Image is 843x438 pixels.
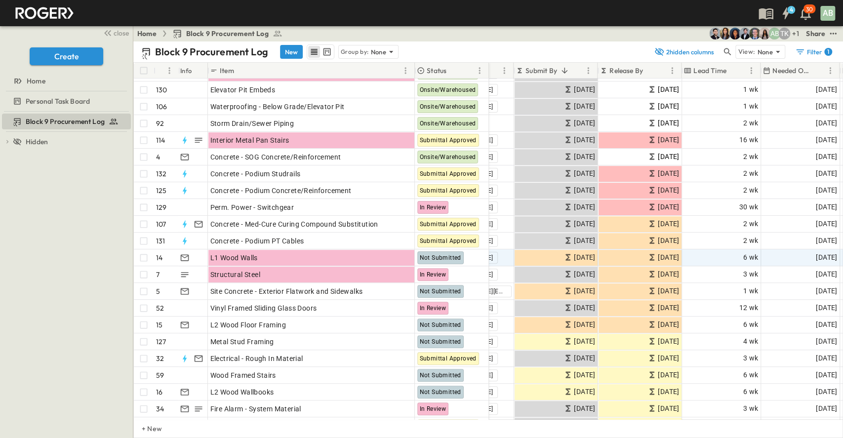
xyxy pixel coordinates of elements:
span: Not Submitted [420,288,461,295]
span: In Review [420,204,446,211]
span: Vinyl Framed Sliding Glass Doors [210,303,317,313]
p: Status [427,66,446,76]
span: [DATE] [816,336,837,347]
img: Mike Daly (mdaly@cahill-sf.com) [739,28,751,40]
span: [DATE] [574,84,595,95]
span: Submittal Approved [420,238,477,244]
span: [DATE] [574,386,595,398]
span: [DATE] [816,319,837,330]
a: Home [137,29,157,39]
span: [DATE] [574,168,595,179]
span: Submittal Approved [420,137,477,144]
span: [DATE] [816,403,837,414]
p: 106 [156,102,167,112]
button: Sort [728,65,739,76]
p: 130 [156,85,167,95]
p: 4 [156,152,160,162]
span: Structural Steel [210,270,260,279]
span: Home [27,76,45,86]
p: 125 [156,186,167,196]
span: [DATE] [658,151,679,162]
button: Sort [158,65,168,76]
span: Interior Metal Pan Stairs [210,135,289,145]
span: Onsite/Warehoused [420,120,476,127]
p: Release By [609,66,643,76]
span: Concrete - Podium PT Cables [210,236,304,246]
span: [DATE] [816,235,837,246]
span: Wood Framed Stairs [210,370,276,380]
div: Andrew Barreto (abarreto@guzmangc.com) [768,28,780,40]
button: Sort [559,65,570,76]
span: [DATE] [658,185,679,196]
span: [DATE] [658,336,679,347]
span: Perm. Power - Switchgear [210,202,294,212]
span: Site Concrete - Exterior Flatwork and Sidewalks [210,286,363,296]
span: Concrete - Podium Studrails [210,169,301,179]
span: [DATE] [658,403,679,414]
p: None [757,47,773,57]
span: [DATE] [574,252,595,263]
button: close [99,26,131,40]
button: Sort [813,65,824,76]
div: Filter [795,47,832,57]
span: [DATE] [816,151,837,162]
button: Menu [474,65,485,77]
p: Group by: [341,47,369,57]
span: Submittal Approved [420,187,477,194]
span: 1 wk [743,285,759,297]
span: [DATE] [658,386,679,398]
button: Menu [400,65,411,77]
p: None [371,47,387,57]
button: Sort [645,65,656,76]
span: [DATE] [574,336,595,347]
span: Concrete - Med-Cure Curing Compound Substitution [210,219,378,229]
p: Needed Onsite [772,66,811,76]
span: [DATE] [574,185,595,196]
span: Concrete - SOG Concrete/Reinforcement [210,152,341,162]
span: [DATE] [658,252,679,263]
span: [DATE] [658,319,679,330]
p: 32 [156,354,164,363]
button: 4 [776,4,796,22]
span: [DATE] [574,403,595,414]
span: Onsite/Warehoused [420,103,476,110]
button: Menu [745,65,757,77]
p: 34 [156,404,164,414]
button: New [280,45,303,59]
span: [DATE] [574,235,595,246]
p: 129 [156,202,167,212]
span: Hidden [26,137,48,147]
button: row view [308,46,320,58]
span: [DATE] [816,285,837,297]
span: Block 9 Procurement Log [186,29,269,39]
p: Lead Time [693,66,726,76]
span: 1 wk [743,101,759,112]
p: View: [738,46,755,57]
button: Menu [824,65,836,77]
span: [DATE] [816,353,837,364]
span: Submittal Approved [420,355,477,362]
span: [DATE] [816,84,837,95]
span: [DATE] [658,302,679,314]
p: 16 [156,387,162,397]
button: 2hidden columns [648,45,720,59]
span: Fire Alarm - System Material [210,404,301,414]
button: Menu [666,65,678,77]
span: [DATE] [816,269,837,280]
div: Teddy Khuong (tkhuong@guzmangc.com) [778,28,790,40]
img: Olivia Khan (okhan@cahill-sf.com) [729,28,741,40]
button: Create [30,47,103,65]
span: Onsite/Warehoused [420,154,476,160]
span: Not Submitted [420,254,461,261]
span: [DATE] [574,319,595,330]
span: [DATE] [658,285,679,297]
button: Filter1 [791,45,835,59]
span: 3 wk [743,403,759,414]
span: [DATE] [658,84,679,95]
span: close [114,28,129,38]
button: Sort [448,65,459,76]
span: [DATE] [658,201,679,213]
h6: 4 [789,6,793,14]
span: [DATE] [816,302,837,314]
h6: 1 [827,48,829,56]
